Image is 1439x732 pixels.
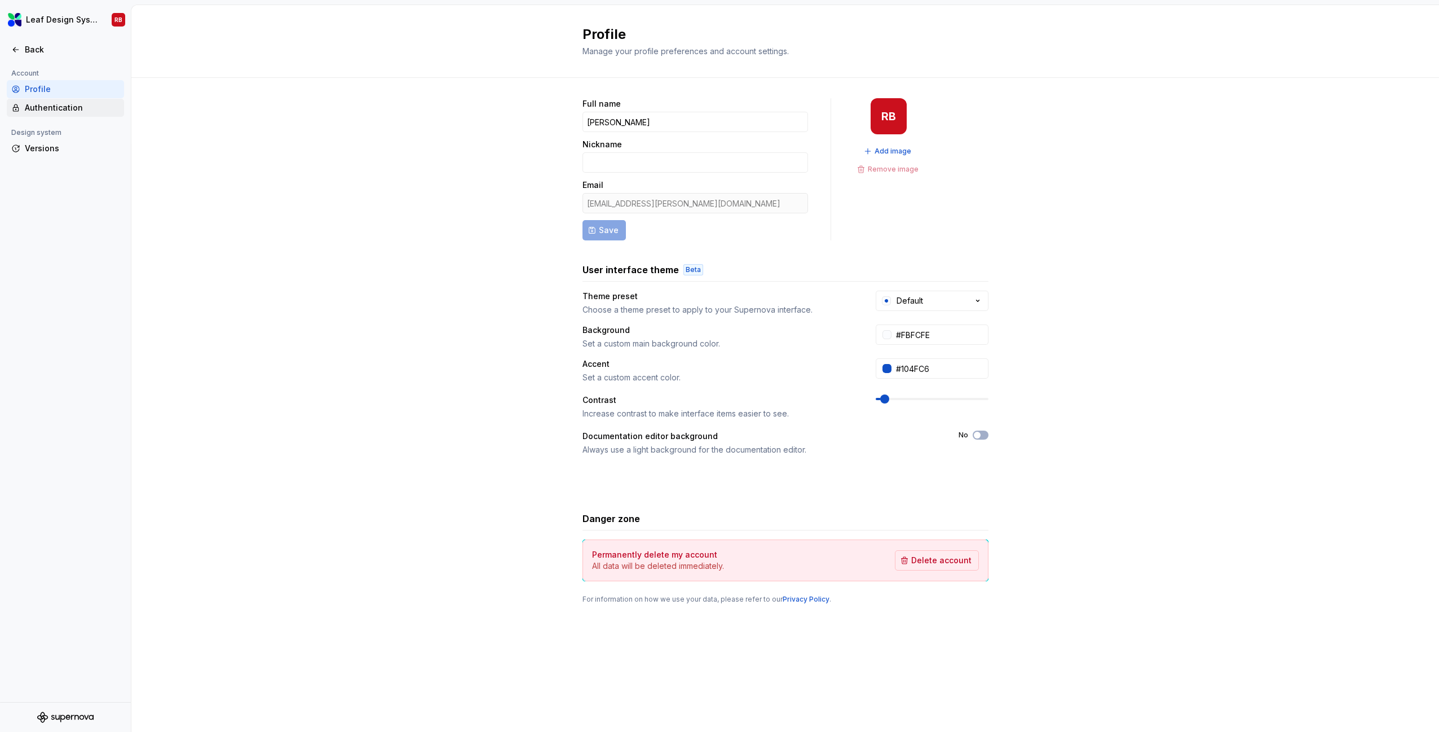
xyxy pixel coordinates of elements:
div: Documentation editor background [582,431,938,442]
div: Set a custom main background color. [582,338,855,349]
img: 6e787e26-f4c0-4230-8924-624fe4a2d214.png [8,13,21,27]
a: Back [7,41,124,59]
a: Versions [7,139,124,157]
label: Full name [582,98,621,109]
h4: Permanently delete my account [592,549,717,560]
div: Design system [7,126,66,139]
label: Email [582,179,603,191]
h2: Profile [582,25,975,43]
div: Account [7,67,43,80]
button: Delete account [895,550,979,571]
p: All data will be deleted immediately. [592,560,724,572]
div: Set a custom accent color. [582,372,855,383]
div: Contrast [582,395,855,406]
input: #FFFFFF [891,325,988,345]
h3: User interface theme [582,263,679,277]
button: Leaf Design SystemRB [2,7,129,32]
span: Manage your profile preferences and account settings. [582,46,789,56]
div: Accent [582,358,855,370]
a: Privacy Policy [783,595,829,603]
div: Choose a theme preset to apply to your Supernova interface. [582,304,855,315]
label: No [959,431,968,440]
span: Add image [875,147,911,156]
button: Default [876,291,988,311]
button: Add image [860,143,916,159]
div: RB [881,112,896,121]
div: Leaf Design System [26,14,98,25]
span: Delete account [911,555,972,566]
div: Profile [25,84,120,95]
svg: Supernova Logo [37,712,94,723]
div: RB [114,15,122,24]
div: Always use a light background for the documentation editor. [582,444,938,455]
label: Nickname [582,139,622,150]
div: Theme preset [582,291,855,302]
div: Background [582,325,855,336]
div: Default [897,295,923,306]
div: Increase contrast to make interface items easier to see. [582,408,855,419]
div: Authentication [25,102,120,113]
div: Beta [683,264,703,275]
div: Back [25,44,120,55]
a: Profile [7,80,124,98]
h3: Danger zone [582,512,640,525]
div: Versions [25,143,120,154]
div: For information on how we use your data, please refer to our . [582,595,988,604]
input: #104FC6 [891,358,988,379]
a: Authentication [7,99,124,117]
